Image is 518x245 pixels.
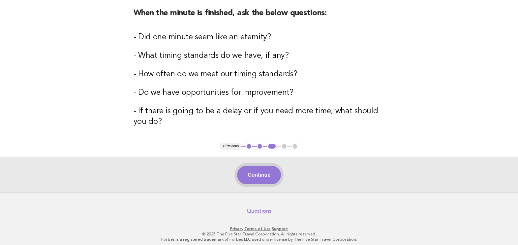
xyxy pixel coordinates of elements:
button: 1 [246,143,252,150]
a: Privacy [230,227,243,231]
a: Questions [247,208,271,214]
button: 3 [267,143,277,150]
button: 2 [257,143,263,150]
h2: When the minute is finished, ask the below questions: [134,8,385,24]
a: Support [272,227,288,231]
h3: - How often do we meet our timing standards? [134,69,385,80]
p: © 2025 The Five Star Travel Corporation. All rights reserved. [57,231,461,237]
p: · · [57,226,461,231]
h3: - Did one minute seem like an eternity? [134,32,385,43]
p: Forbes is a registered trademark of Forbes LLC used under license by The Five Star Travel Corpora... [57,237,461,242]
a: Terms of Use [244,227,271,231]
h3: - Do we have opportunities for improvement? [134,87,385,98]
h3: - What timing standards do we have, if any? [134,51,385,61]
h3: - If there is going to be a delay or if you need more time, what should you do? [134,106,385,127]
button: < Previous [220,143,241,150]
button: Continue [237,166,281,184]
